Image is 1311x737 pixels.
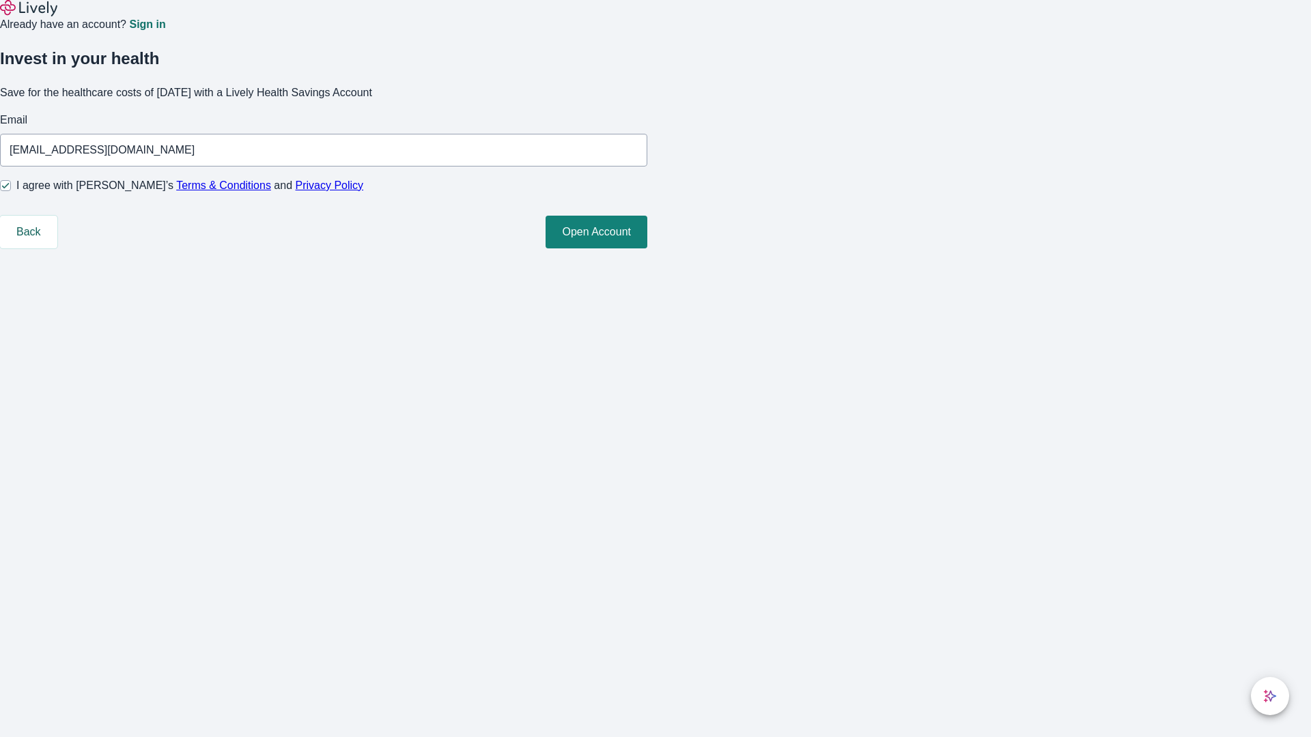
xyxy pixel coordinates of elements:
svg: Lively AI Assistant [1263,689,1277,703]
span: I agree with [PERSON_NAME]’s and [16,177,363,194]
a: Sign in [129,19,165,30]
button: chat [1251,677,1289,715]
button: Open Account [546,216,647,248]
a: Privacy Policy [296,179,364,191]
a: Terms & Conditions [176,179,271,191]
